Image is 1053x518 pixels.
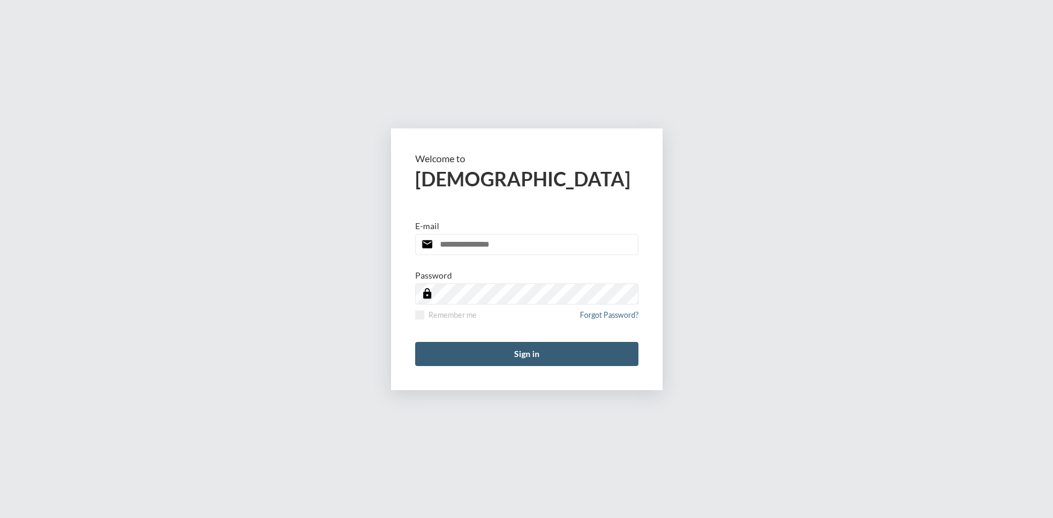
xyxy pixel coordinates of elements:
h2: [DEMOGRAPHIC_DATA] [415,167,638,191]
p: Password [415,270,452,280]
a: Forgot Password? [580,311,638,327]
p: E-mail [415,221,439,231]
p: Welcome to [415,153,638,164]
label: Remember me [415,311,477,320]
button: Sign in [415,342,638,366]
